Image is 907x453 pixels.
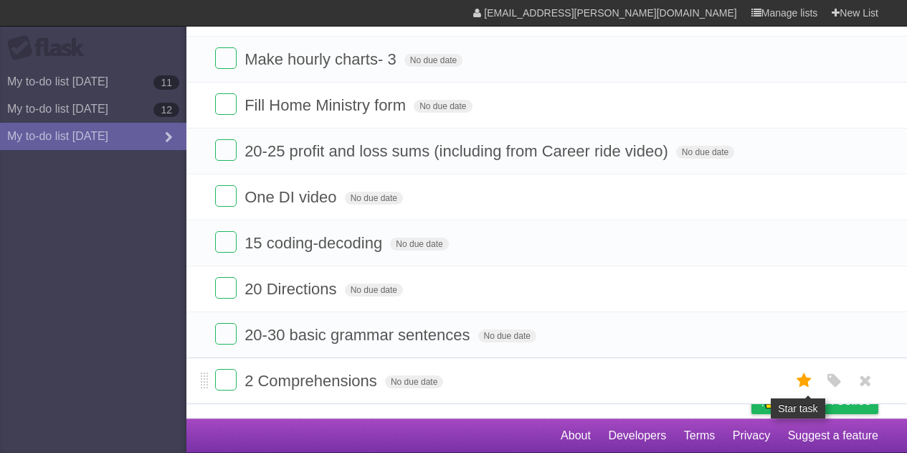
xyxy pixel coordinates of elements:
[791,323,818,347] label: Star task
[153,75,179,90] b: 11
[153,103,179,117] b: 12
[791,231,818,255] label: Star task
[215,47,237,69] label: Done
[791,139,818,163] label: Star task
[561,422,591,449] a: About
[244,234,386,252] span: 15 coding-decoding
[414,100,472,113] span: No due date
[684,422,716,449] a: Terms
[244,188,340,206] span: One DI video
[244,50,400,68] span: Make hourly charts- 3
[7,35,93,61] div: Flask
[791,93,818,117] label: Star task
[345,284,403,296] span: No due date
[791,369,818,393] label: Star task
[215,277,237,299] label: Done
[390,238,448,251] span: No due date
[782,388,871,414] span: Buy me a coffee
[244,326,473,344] span: 20-30 basic grammar sentences
[608,422,666,449] a: Developers
[215,231,237,253] label: Done
[733,422,770,449] a: Privacy
[676,146,734,159] span: No due date
[404,54,462,67] span: No due date
[478,330,536,342] span: No due date
[244,372,381,390] span: 2 Comprehensions
[244,280,340,298] span: 20 Directions
[385,375,443,388] span: No due date
[791,277,818,301] label: Star task
[215,139,237,161] label: Done
[215,369,237,391] label: Done
[345,192,403,205] span: No due date
[244,96,409,114] span: Fill Home Ministry form
[244,142,672,160] span: 20-25 profit and loss sums (including from Career ride video)
[215,185,237,207] label: Done
[791,47,818,71] label: Star task
[215,93,237,115] label: Done
[791,185,818,209] label: Star task
[215,323,237,345] label: Done
[788,422,878,449] a: Suggest a feature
